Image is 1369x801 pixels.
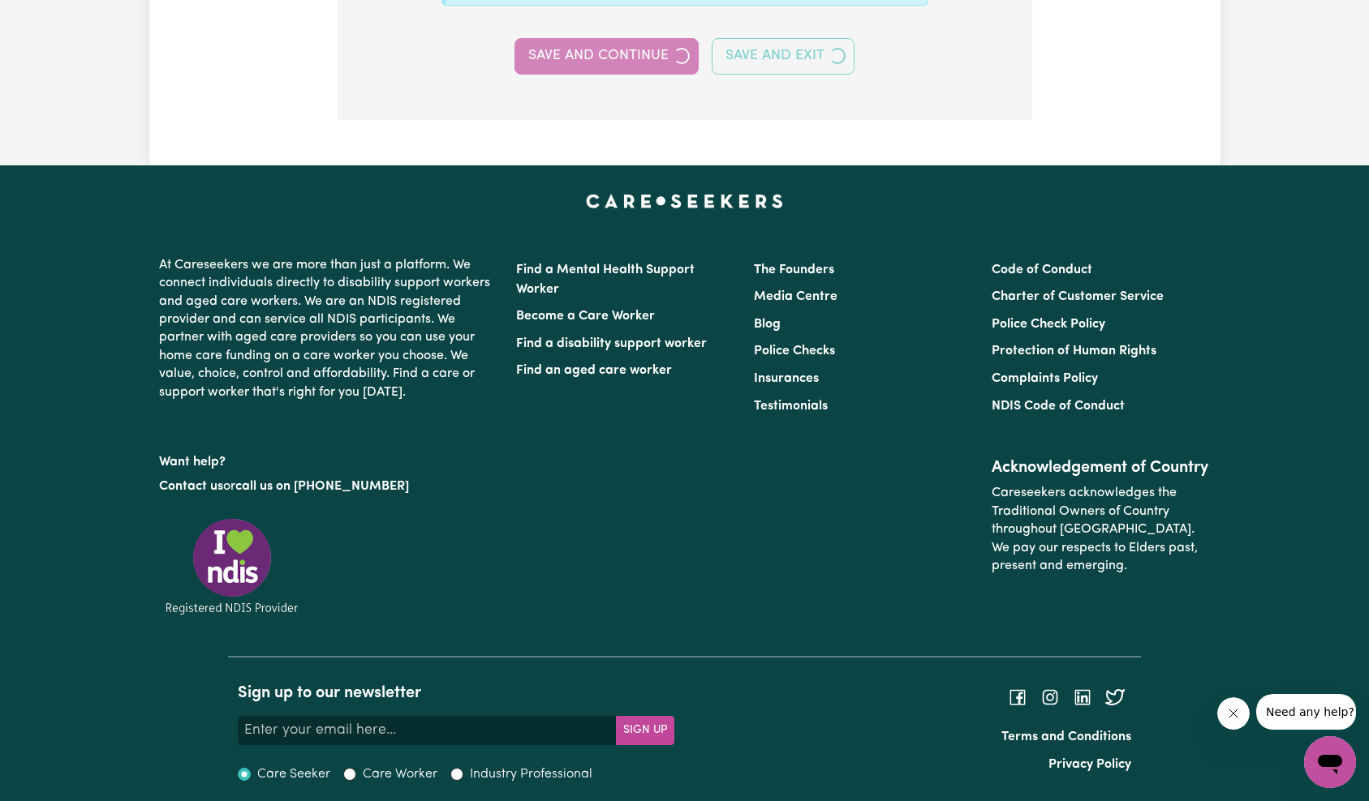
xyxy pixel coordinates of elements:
[1217,697,1250,730] iframe: Close message
[1105,691,1125,704] a: Follow Careseekers on Twitter
[754,372,819,385] a: Insurances
[516,263,695,296] a: Find a Mental Health Support Worker
[1040,691,1060,704] a: Follow Careseekers on Instagram
[516,337,707,350] a: Find a disability support worker
[992,458,1210,478] h2: Acknowledgement of Country
[238,683,674,703] h2: Sign up to our newsletter
[754,290,837,303] a: Media Centre
[992,318,1105,331] a: Police Check Policy
[363,765,437,784] label: Care Worker
[992,263,1092,276] a: Code of Conduct
[159,480,223,493] a: Contact us
[1048,758,1131,771] a: Privacy Policy
[616,716,674,745] button: Subscribe
[235,480,409,493] a: call us on [PHONE_NUMBER]
[1008,691,1027,704] a: Follow Careseekers on Facebook
[1001,730,1131,743] a: Terms and Conditions
[1073,691,1092,704] a: Follow Careseekers on LinkedIn
[516,364,672,377] a: Find an aged care worker
[257,765,330,784] label: Care Seeker
[1256,694,1356,730] iframe: Message from company
[754,400,828,413] a: Testimonials
[238,716,617,745] input: Enter your email here...
[992,400,1125,413] a: NDIS Code of Conduct
[586,195,783,208] a: Careseekers home page
[992,372,1098,385] a: Complaints Policy
[754,318,781,331] a: Blog
[754,345,835,358] a: Police Checks
[159,516,305,617] img: Registered NDIS provider
[470,765,592,784] label: Industry Professional
[1304,736,1356,788] iframe: Button to launch messaging window
[159,447,497,471] p: Want help?
[754,263,834,276] a: The Founders
[159,250,497,408] p: At Careseekers we are more than just a platform. We connect individuals directly to disability su...
[159,471,497,502] p: or
[992,345,1156,358] a: Protection of Human Rights
[992,478,1210,581] p: Careseekers acknowledges the Traditional Owners of Country throughout [GEOGRAPHIC_DATA]. We pay o...
[516,310,655,323] a: Become a Care Worker
[992,290,1164,303] a: Charter of Customer Service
